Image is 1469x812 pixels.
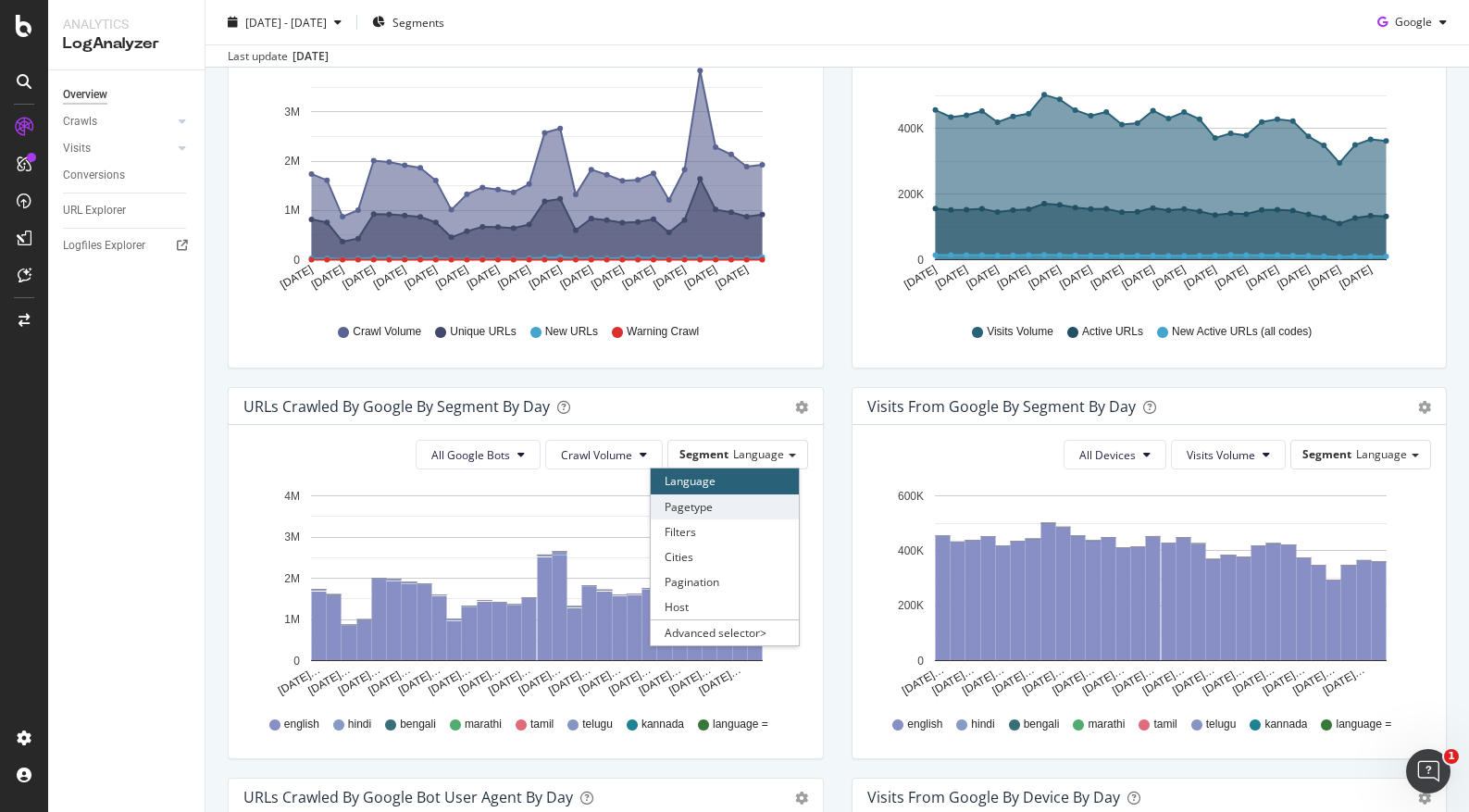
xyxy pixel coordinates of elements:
[433,263,470,292] text: [DATE]
[63,15,190,33] div: Analytics
[465,263,502,292] text: [DATE]
[1370,7,1454,37] button: Google
[400,717,436,732] span: bengali
[63,236,145,256] div: Logfiles Explorer
[63,33,190,55] div: LogAnalyzer
[63,201,192,220] a: URL Explorer
[897,600,923,613] text: 200K
[416,440,541,469] button: All Google Bots
[679,446,728,462] span: Segment
[431,447,510,463] span: All Google Bots
[284,572,300,585] text: 2M
[545,440,663,469] button: Crawl Volume
[651,263,688,292] text: [DATE]
[897,122,923,135] text: 400K
[284,490,300,503] text: 4M
[682,263,719,292] text: [DATE]
[353,324,421,340] span: Crawl Volume
[1406,749,1450,793] iframe: Intercom live chat
[867,484,1432,699] svg: A chart.
[964,263,1001,292] text: [DATE]
[465,717,502,732] span: marathi
[284,717,319,732] span: english
[1171,440,1286,469] button: Visits Volume
[867,397,1136,416] div: Visits from Google By Segment By Day
[867,788,1120,806] div: Visits From Google By Device By Day
[284,531,300,543] text: 3M
[714,263,751,292] text: [DATE]
[293,254,300,267] text: 0
[1306,263,1343,292] text: [DATE]
[1336,717,1391,732] span: language =
[1395,14,1432,30] span: Google
[284,205,300,218] text: 1M
[582,717,613,732] span: telugu
[365,7,452,37] button: Segments
[545,324,598,340] span: New URLs
[530,717,554,732] span: tamil
[1275,263,1312,292] text: [DATE]
[1181,263,1218,292] text: [DATE]
[902,263,939,292] text: [DATE]
[1356,446,1407,462] span: Language
[897,544,923,557] text: 400K
[1418,401,1431,414] div: gear
[63,139,173,158] a: Visits
[589,263,626,292] text: [DATE]
[795,792,808,805] div: gear
[1187,447,1255,463] span: Visits Volume
[403,263,440,292] text: [DATE]
[243,397,550,416] div: URLs Crawled by Google By Segment By Day
[228,48,329,65] div: Last update
[63,236,192,256] a: Logfiles Explorer
[63,201,126,220] div: URL Explorer
[1079,447,1136,463] span: All Devices
[561,447,632,463] span: Crawl Volume
[63,166,125,185] div: Conversions
[1119,263,1156,292] text: [DATE]
[450,324,516,340] span: Unique URLs
[278,263,315,292] text: [DATE]
[1444,749,1459,764] span: 1
[558,263,595,292] text: [DATE]
[651,544,799,569] div: Cities
[1302,446,1351,462] span: Segment
[932,263,969,292] text: [DATE]
[1057,263,1094,292] text: [DATE]
[284,106,300,119] text: 3M
[620,263,657,292] text: [DATE]
[392,14,444,30] span: Segments
[245,14,327,30] span: [DATE] - [DATE]
[1213,263,1250,292] text: [DATE]
[1172,324,1312,340] span: New Active URLs (all codes)
[897,56,923,69] text: 600K
[867,49,1432,306] svg: A chart.
[907,717,942,732] span: english
[651,468,799,493] div: Language
[1088,717,1125,732] span: marathi
[243,484,808,699] svg: A chart.
[63,112,97,131] div: Crawls
[243,49,808,306] svg: A chart.
[293,655,300,668] text: 0
[651,594,799,619] div: Host
[795,401,808,414] div: gear
[1206,717,1237,732] span: telugu
[897,188,923,201] text: 200K
[651,519,799,544] div: Filters
[641,717,684,732] span: kannada
[897,490,923,503] text: 600K
[1026,263,1063,292] text: [DATE]
[63,139,91,158] div: Visits
[651,494,799,519] div: Pagetype
[371,263,408,292] text: [DATE]
[527,263,564,292] text: [DATE]
[1064,440,1166,469] button: All Devices
[733,446,784,462] span: Language
[1153,717,1176,732] span: tamil
[1088,263,1125,292] text: [DATE]
[63,166,192,185] a: Conversions
[713,717,768,732] span: language =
